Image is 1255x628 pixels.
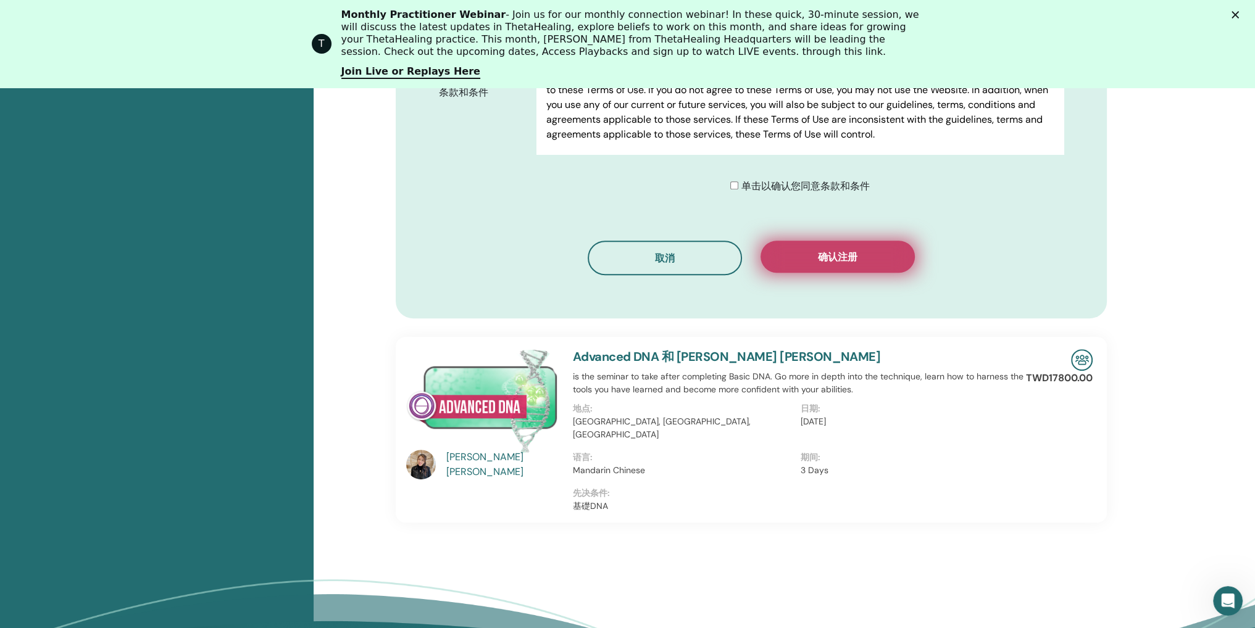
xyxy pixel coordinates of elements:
p: [DATE] [801,415,1021,428]
div: - Join us for our monthly connection webinar! In these quick, 30-minute session, we will discuss ... [341,9,924,58]
span: 单击以确认您同意条款和条件 [741,180,869,192]
p: 期间: [801,451,1021,464]
div: Close [1232,11,1244,19]
p: is the seminar to take after completing Basic DNA. Go more in depth into the technique, learn how... [573,370,1028,396]
p: 3 Days [801,464,1021,477]
p: 地点: [573,402,793,415]
a: [PERSON_NAME] [PERSON_NAME] [446,450,561,479]
div: Profile image for ThetaHealing [312,34,331,54]
span: 确认注册 [818,250,857,263]
p: Mandarin Chinese [573,464,793,477]
span: 取消 [655,252,675,265]
a: Advanced DNA 和 [PERSON_NAME] [PERSON_NAME] [573,349,881,365]
p: Lor IpsumDolorsi.ame Cons adipisci elits do eiusm tem incid, utl etdol, magnaali eni adminimve qu... [546,152,1053,329]
p: PLEASE READ THESE TERMS OF USE CAREFULLY BEFORE USING THE WEBSITE. By using the Website, you agre... [546,68,1053,142]
p: [GEOGRAPHIC_DATA], [GEOGRAPHIC_DATA], [GEOGRAPHIC_DATA] [573,415,793,441]
p: 语言: [573,451,793,464]
p: 先决条件: [573,487,1028,500]
iframe: Intercom live chat [1213,586,1243,616]
img: default.jpg [406,450,436,479]
p: TWD17800.00 [1026,371,1093,386]
button: 取消 [588,241,742,275]
img: In-Person Seminar [1071,349,1093,371]
label: 条款和条件 [430,81,537,104]
b: Monthly Practitioner Webinar [341,9,506,20]
p: 基礎DNA [573,500,1028,513]
button: 确认注册 [761,241,915,273]
p: 日期: [801,402,1021,415]
img: Advanced DNA [406,349,558,453]
a: Join Live or Replays Here [341,65,480,79]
